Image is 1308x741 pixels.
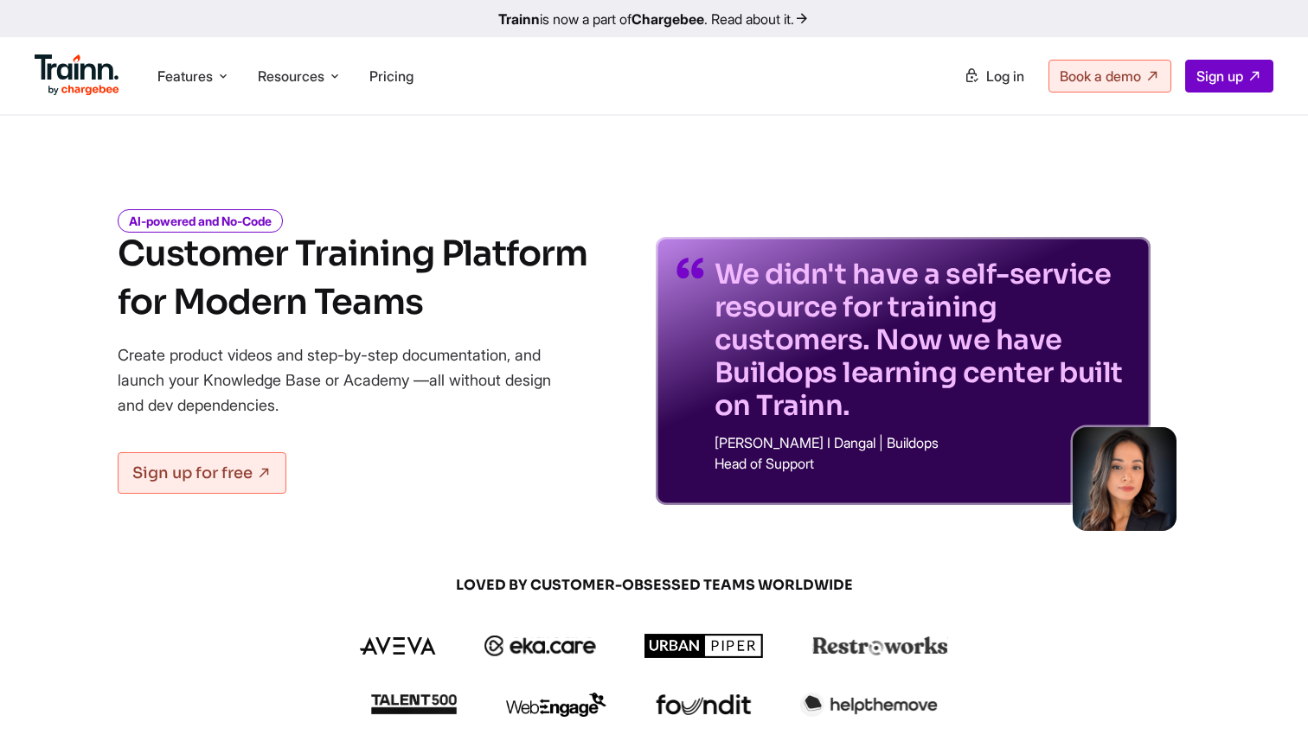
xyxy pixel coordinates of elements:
[360,637,436,655] img: aveva logo
[498,10,540,28] b: Trainn
[118,452,286,494] a: Sign up for free
[1196,67,1243,85] span: Sign up
[953,61,1035,92] a: Log in
[1073,427,1177,531] img: sabina-buildops.d2e8138.png
[35,54,119,96] img: Trainn Logo
[800,693,938,717] img: helpthemove logo
[118,342,576,418] p: Create product videos and step-by-step documentation, and launch your Knowledge Base or Academy —...
[258,67,324,86] span: Resources
[118,230,587,327] h1: Customer Training Platform for Modern Teams
[239,576,1069,595] span: LOVED BY CUSTOMER-OBSESSED TEAMS WORLDWIDE
[632,10,704,28] b: Chargebee
[715,258,1130,422] p: We didn't have a self-service resource for training customers. Now we have Buildops learning cent...
[1048,60,1171,93] a: Book a demo
[715,457,1130,470] p: Head of Support
[986,67,1024,85] span: Log in
[1060,67,1141,85] span: Book a demo
[812,636,948,655] img: restroworks logo
[506,693,606,717] img: webengage logo
[715,436,1130,450] p: [PERSON_NAME] I Dangal | Buildops
[370,693,457,715] img: talent500 logo
[1185,60,1273,93] a: Sign up
[676,258,704,278] img: quotes-purple.41a7099.svg
[369,67,414,85] a: Pricing
[644,634,764,658] img: urbanpiper logo
[484,636,597,656] img: ekacare logo
[157,67,213,86] span: Features
[655,694,752,715] img: foundit logo
[118,209,283,233] i: AI-powered and No-Code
